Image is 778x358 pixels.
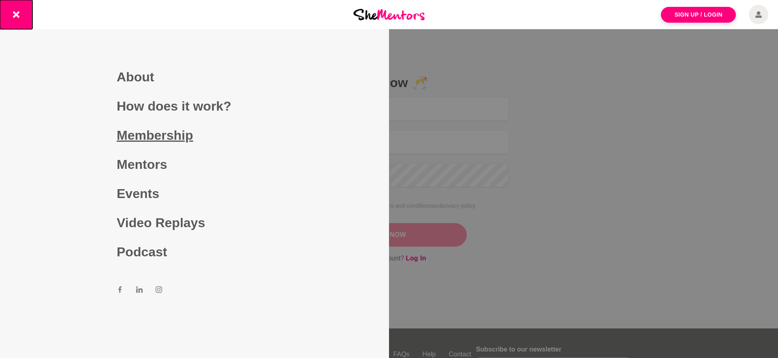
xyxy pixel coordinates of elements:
a: LinkedIn [136,286,143,296]
a: Instagram [156,286,162,296]
a: Events [117,179,272,208]
a: Facebook [117,286,123,296]
a: Membership [117,121,272,150]
a: Mentors [117,150,272,179]
img: She Mentors Logo [353,9,425,20]
a: How does it work? [117,92,272,121]
a: About [117,62,272,92]
a: Podcast [117,237,272,266]
a: Video Replays [117,208,272,237]
a: Sign Up / Login [661,7,736,23]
